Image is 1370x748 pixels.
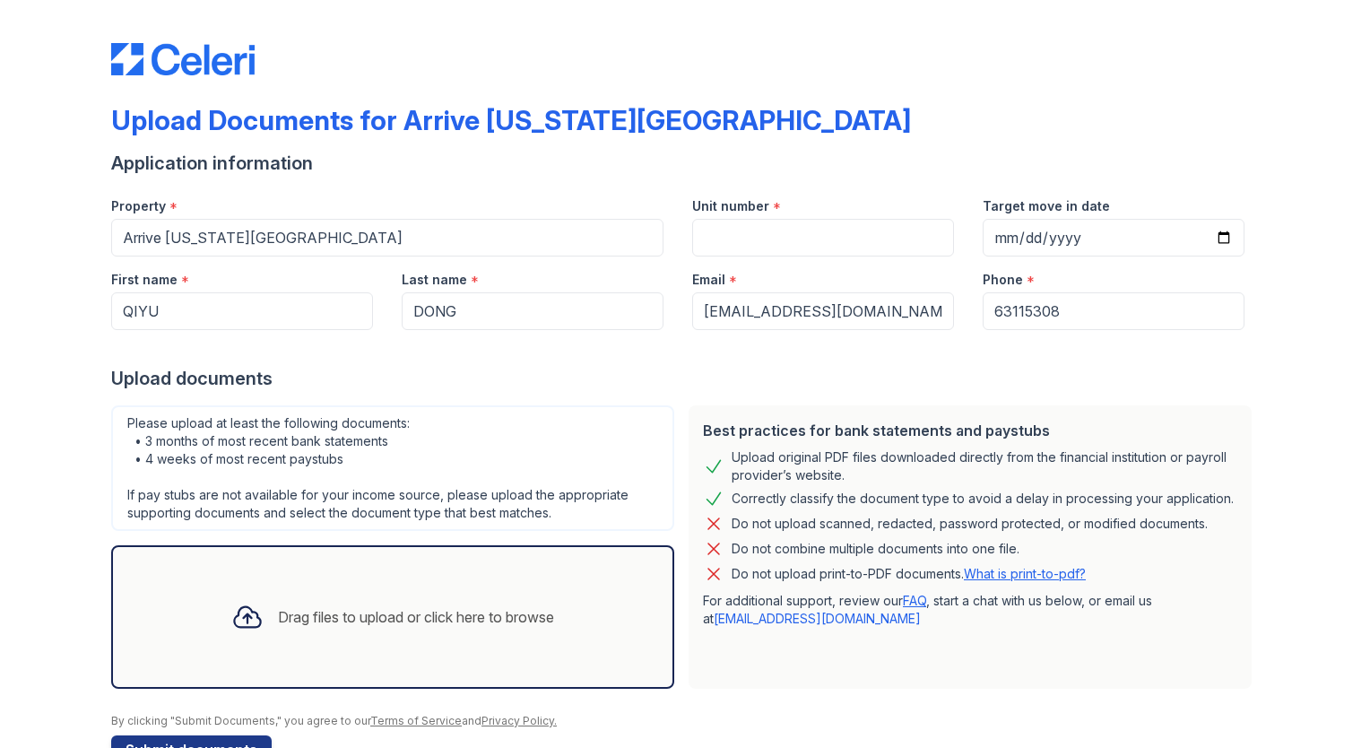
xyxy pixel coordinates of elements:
div: Upload documents [111,366,1259,391]
img: CE_Logo_Blue-a8612792a0a2168367f1c8372b55b34899dd931a85d93a1a3d3e32e68fde9ad4.png [111,43,255,75]
label: Phone [983,271,1023,289]
div: Please upload at least the following documents: • 3 months of most recent bank statements • 4 wee... [111,405,674,531]
a: FAQ [903,593,926,608]
label: Email [692,271,725,289]
div: Do not combine multiple documents into one file. [732,538,1019,560]
div: Best practices for bank statements and paystubs [703,420,1237,441]
p: For additional support, review our , start a chat with us below, or email us at [703,592,1237,628]
label: Property [111,197,166,215]
label: First name [111,271,178,289]
div: Correctly classify the document type to avoid a delay in processing your application. [732,488,1234,509]
div: Upload Documents for Arrive [US_STATE][GEOGRAPHIC_DATA] [111,104,911,136]
a: [EMAIL_ADDRESS][DOMAIN_NAME] [714,611,921,626]
label: Unit number [692,197,769,215]
a: Privacy Policy. [481,714,557,727]
div: By clicking "Submit Documents," you agree to our and [111,714,1259,728]
div: Drag files to upload or click here to browse [278,606,554,628]
div: Do not upload scanned, redacted, password protected, or modified documents. [732,513,1208,535]
div: Application information [111,151,1259,176]
label: Target move in date [983,197,1110,215]
p: Do not upload print-to-PDF documents. [732,565,1086,583]
label: Last name [402,271,467,289]
a: Terms of Service [370,714,462,727]
div: Upload original PDF files downloaded directly from the financial institution or payroll provider’... [732,448,1237,484]
a: What is print-to-pdf? [964,566,1086,581]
